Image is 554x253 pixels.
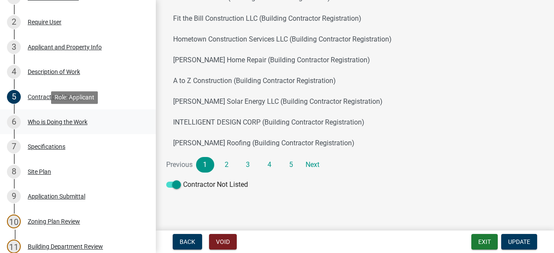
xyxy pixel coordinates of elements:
[28,19,61,25] div: Require User
[166,133,544,154] button: [PERSON_NAME] Roofing (Building Contractor Registration)
[166,157,544,173] nav: Page navigation
[166,8,544,29] button: Fit the Bill Construction LLC (Building Contractor Registration)
[7,115,21,129] div: 6
[28,144,65,150] div: Specifications
[51,91,98,104] div: Role: Applicant
[166,112,544,133] button: INTELLIGENT DESIGN CORP (Building Contractor Registration)
[166,179,248,190] label: Contractor Not Listed
[501,234,537,250] button: Update
[28,119,87,125] div: Who is Doing the Work
[166,50,544,70] button: [PERSON_NAME] Home Repair (Building Contractor Registration)
[261,157,279,173] a: 4
[28,193,85,199] div: Application Submittal
[28,69,80,75] div: Description of Work
[166,29,544,50] button: Hometown Construction Services LLC (Building Contractor Registration)
[7,189,21,203] div: 9
[303,157,322,173] a: Next
[209,234,237,250] button: Void
[7,165,21,179] div: 8
[7,65,21,79] div: 4
[166,91,544,112] button: [PERSON_NAME] Solar Energy LLC (Building Contractor Registration)
[508,238,530,245] span: Update
[28,218,80,224] div: Zoning Plan Review
[28,169,51,175] div: Site Plan
[28,94,83,100] div: Contractor Selection
[28,44,102,50] div: Applicant and Property Info
[471,234,498,250] button: Exit
[173,234,202,250] button: Back
[7,140,21,154] div: 7
[28,243,103,250] div: Building Department Review
[239,157,257,173] a: 3
[282,157,300,173] a: 5
[166,70,544,91] button: A to Z Construction (Building Contractor Registration)
[7,15,21,29] div: 2
[218,157,236,173] a: 2
[196,157,214,173] a: 1
[7,40,21,54] div: 3
[180,238,195,245] span: Back
[7,90,21,104] div: 5
[7,215,21,228] div: 10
